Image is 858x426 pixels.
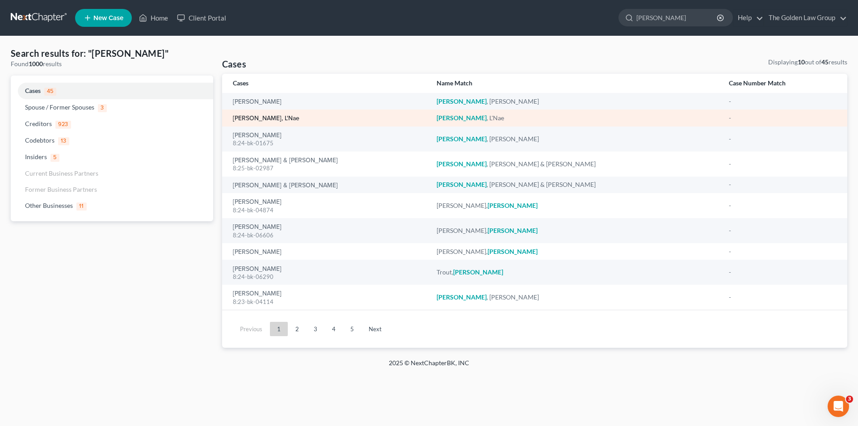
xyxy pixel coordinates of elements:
[270,322,288,336] a: 1
[453,268,503,276] em: [PERSON_NAME]
[233,266,282,272] a: [PERSON_NAME]
[233,291,282,297] a: [PERSON_NAME]
[729,97,837,106] div: -
[729,201,837,210] div: -
[76,202,87,211] span: 11
[233,206,422,215] div: 8:24-bk-04874
[11,181,213,198] a: Former Business Partners
[488,202,538,209] em: [PERSON_NAME]
[729,180,837,189] div: -
[729,226,837,235] div: -
[798,58,805,66] strong: 10
[233,164,422,173] div: 8:25-bk-02987
[25,186,97,193] span: Former Business Partners
[722,74,848,93] th: Case Number Match
[11,99,213,116] a: Spouse / Former Spouses3
[222,58,246,70] h4: Cases
[429,74,722,93] th: Name Match
[25,153,47,160] span: Insiders
[437,114,715,122] div: , L'Nae
[233,139,422,148] div: 8:24-bk-01675
[288,322,306,336] a: 2
[25,202,73,209] span: Other Businesses
[729,135,837,143] div: -
[11,149,213,165] a: Insiders5
[307,322,324,336] a: 3
[50,154,59,162] span: 5
[729,268,837,277] div: -
[437,114,487,122] em: [PERSON_NAME]
[729,114,837,122] div: -
[636,9,718,26] input: Search by name...
[437,160,715,169] div: , [PERSON_NAME] & [PERSON_NAME]
[25,169,98,177] span: Current Business Partners
[437,97,487,105] em: [PERSON_NAME]
[222,74,429,93] th: Cases
[11,59,213,68] div: Found results
[729,160,837,169] div: -
[846,396,853,403] span: 3
[437,97,715,106] div: , [PERSON_NAME]
[828,396,849,417] iframe: Intercom live chat
[233,298,422,306] div: 8:23-bk-04114
[233,199,282,205] a: [PERSON_NAME]
[11,198,213,214] a: Other Businesses11
[362,322,389,336] a: Next
[821,58,829,66] strong: 45
[93,15,123,21] span: New Case
[437,293,715,302] div: , [PERSON_NAME]
[488,248,538,255] em: [PERSON_NAME]
[343,322,361,336] a: 5
[11,83,213,99] a: Cases45
[437,268,715,277] div: Trout,
[174,359,684,375] div: 2025 © NextChapterBK, INC
[233,249,282,255] a: [PERSON_NAME]
[233,99,282,105] a: [PERSON_NAME]
[729,293,837,302] div: -
[233,157,338,164] a: [PERSON_NAME] & [PERSON_NAME]
[437,201,715,210] div: [PERSON_NAME],
[25,103,94,111] span: Spouse / Former Spouses
[437,226,715,235] div: [PERSON_NAME],
[437,181,487,188] em: [PERSON_NAME]
[98,104,107,112] span: 3
[233,182,338,189] a: [PERSON_NAME] & [PERSON_NAME]
[233,273,422,281] div: 8:24-bk-06290
[233,132,282,139] a: [PERSON_NAME]
[55,121,71,129] span: 923
[325,322,343,336] a: 4
[44,88,56,96] span: 45
[437,160,487,168] em: [PERSON_NAME]
[172,10,231,26] a: Client Portal
[25,120,52,127] span: Creditors
[29,60,43,67] strong: 1000
[11,47,213,59] h4: Search results for: "[PERSON_NAME]"
[733,10,763,26] a: Help
[437,180,715,189] div: , [PERSON_NAME] & [PERSON_NAME]
[11,132,213,149] a: Codebtors13
[233,115,299,122] a: [PERSON_NAME], L'Nae
[233,231,422,240] div: 8:24-bk-06606
[58,137,69,145] span: 13
[233,224,282,230] a: [PERSON_NAME]
[764,10,847,26] a: The Golden Law Group
[488,227,538,234] em: [PERSON_NAME]
[437,293,487,301] em: [PERSON_NAME]
[437,135,487,143] em: [PERSON_NAME]
[768,58,847,67] div: Displaying out of results
[25,87,41,94] span: Cases
[437,135,715,143] div: , [PERSON_NAME]
[25,136,55,144] span: Codebtors
[135,10,172,26] a: Home
[437,247,715,256] div: [PERSON_NAME],
[11,165,213,181] a: Current Business Partners
[11,116,213,132] a: Creditors923
[729,247,837,256] div: -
